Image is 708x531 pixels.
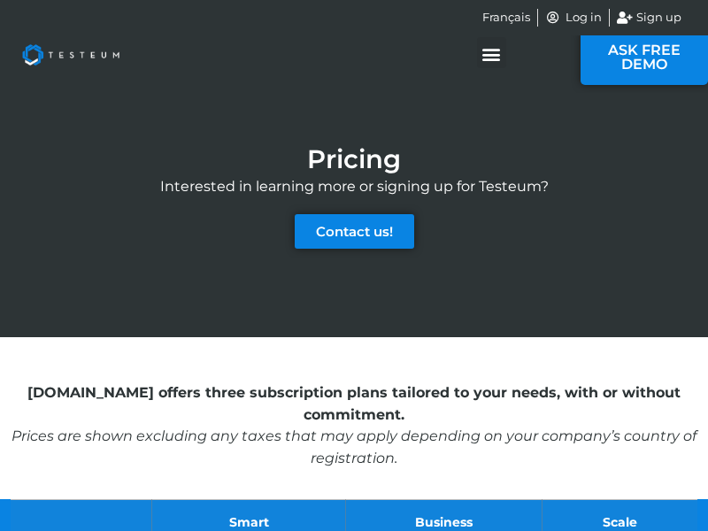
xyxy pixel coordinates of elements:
[561,9,602,27] span: Log in
[607,43,681,72] span: ASK FREE DEMO
[617,9,682,27] a: Sign up
[27,384,681,423] strong: [DOMAIN_NAME] offers three subscription plans tailored to your needs, with or without commitment.
[316,225,393,238] span: Contact us!
[9,31,133,79] img: Testeum Logo - Application crowdtesting platform
[581,30,708,85] a: ASK FREE DEMO
[477,37,506,69] div: Menu Toggle
[482,9,530,27] a: Français
[12,427,696,466] em: Prices are shown excluding any taxes that may apply depending on your company’s country of regist...
[295,214,414,249] a: Contact us!
[632,9,681,27] span: Sign up
[545,9,602,27] a: Log in
[307,146,401,172] h1: Pricing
